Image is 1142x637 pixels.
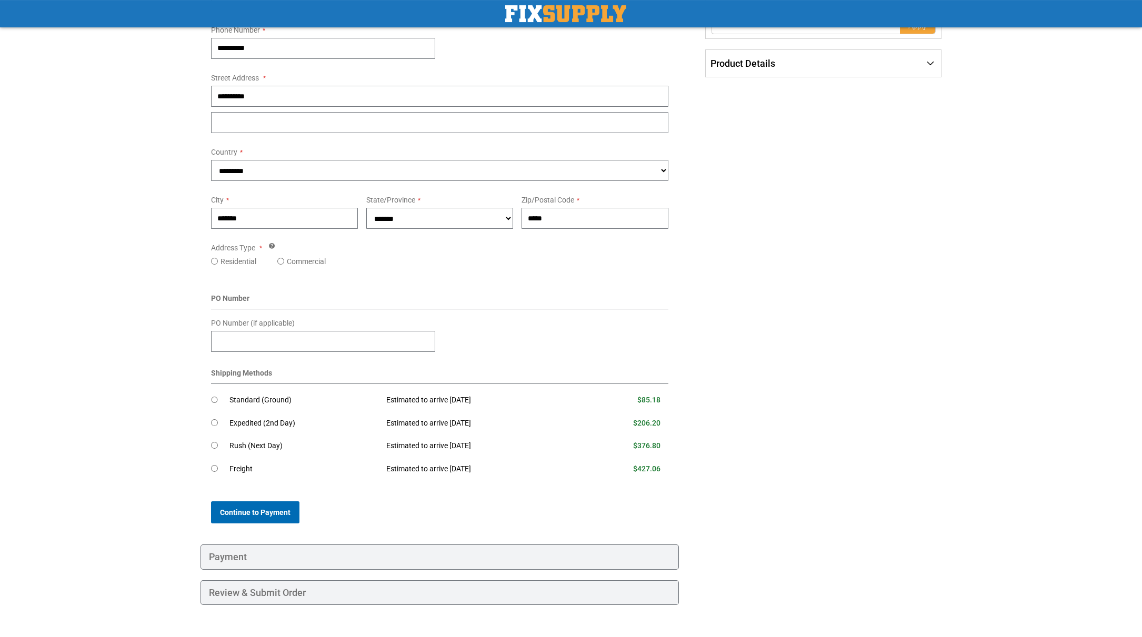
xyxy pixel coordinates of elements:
td: Standard (Ground) [229,389,378,412]
a: store logo [505,5,626,22]
td: Freight [229,458,378,480]
td: Estimated to arrive [DATE] [378,412,582,434]
span: $85.18 [637,396,660,404]
label: Commercial [287,256,326,267]
td: Estimated to arrive [DATE] [378,458,582,480]
td: Expedited (2nd Day) [229,412,378,434]
span: Product Details [710,58,775,69]
span: City [211,196,224,204]
span: Continue to Payment [220,508,290,517]
div: Review & Submit Order [201,580,679,605]
td: Rush (Next Day) [229,434,378,457]
span: Phone Number [211,26,260,34]
td: Estimated to arrive [DATE] [378,389,582,412]
label: Residential [221,256,256,267]
td: Estimated to arrive [DATE] [378,434,582,457]
span: State/Province [366,196,415,204]
span: Street Address [211,74,259,82]
img: Fix Industrial Supply [505,5,626,22]
span: $206.20 [633,419,660,427]
span: $427.06 [633,464,660,473]
span: PO Number (if applicable) [211,319,295,327]
div: Shipping Methods [211,368,668,384]
span: $376.80 [633,441,660,450]
div: PO Number [211,293,668,309]
span: Address Type [211,244,255,252]
button: Continue to Payment [211,501,299,523]
span: Zip/Postal Code [522,196,574,204]
span: Country [211,148,237,156]
div: Payment [201,544,679,570]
